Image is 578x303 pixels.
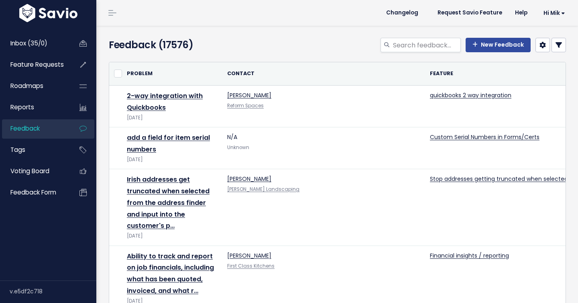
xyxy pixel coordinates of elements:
a: New Feedback [466,38,531,52]
div: v.e5df2c718 [10,281,96,302]
span: Roadmaps [10,82,43,90]
th: Contact [222,62,425,86]
span: Feedback [10,124,40,133]
a: 2-way integration with Quickbooks [127,91,203,112]
a: Hi Mik [534,7,572,19]
a: add a field for item serial numbers [127,133,210,154]
h4: Feedback (17576) [109,38,253,52]
span: Changelog [386,10,418,16]
div: [DATE] [127,232,218,240]
span: Voting Board [10,167,49,175]
a: Inbox (35/0) [2,34,67,53]
img: logo-white.9d6f32f41409.svg [17,4,79,22]
span: Inbox (35/0) [10,39,47,47]
span: Tags [10,145,25,154]
span: Feature Requests [10,60,64,69]
div: [DATE] [127,114,218,122]
a: [PERSON_NAME] Landscaping [227,186,299,192]
td: N/A [222,127,425,169]
a: [PERSON_NAME] [227,252,271,260]
th: Problem [122,62,222,86]
a: [PERSON_NAME] [227,91,271,99]
a: Tags [2,141,67,159]
span: Feedback form [10,188,56,197]
div: [DATE] [127,156,218,164]
a: Reform Spaces [227,102,264,109]
a: Irish addresses get truncated when selected from the address finder and input into the customer's p… [127,175,210,230]
a: First Class Kitchens [227,263,275,269]
span: Unknown [227,144,249,151]
span: Reports [10,103,34,111]
a: Financial insights / reporting [430,252,509,260]
a: Ability to track and report on job financials, including what has been quoted, invoiced, and what r… [127,252,214,295]
a: quickbooks 2 way integration [430,91,511,99]
a: Voting Board [2,162,67,180]
a: Request Savio Feature [431,7,509,19]
input: Search feedback... [392,38,461,52]
a: Feedback form [2,183,67,202]
a: Help [509,7,534,19]
span: Hi Mik [543,10,565,16]
a: Feature Requests [2,55,67,74]
a: [PERSON_NAME] [227,175,271,183]
a: Reports [2,98,67,117]
a: Custom Serial Numbers in Forms/Certs [430,133,539,141]
a: Roadmaps [2,77,67,95]
a: Feedback [2,119,67,138]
